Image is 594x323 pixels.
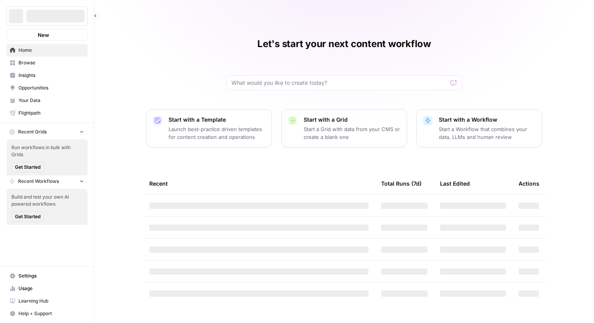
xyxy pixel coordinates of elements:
a: Usage [6,282,88,295]
button: Get Started [11,212,44,222]
span: Opportunities [18,84,84,91]
button: Recent Grids [6,126,88,138]
p: Start with a Template [169,116,265,124]
h1: Let's start your next content workflow [257,38,431,50]
div: Actions [519,173,539,194]
p: Start with a Workflow [439,116,535,124]
span: Recent Grids [18,128,47,135]
a: Browse [6,57,88,69]
input: What would you like to create today? [231,79,447,87]
button: Start with a GridStart a Grid with data from your CMS or create a blank one [281,109,407,148]
a: Home [6,44,88,57]
div: Last Edited [440,173,470,194]
span: Flightpath [18,109,84,117]
span: Run workflows in bulk with Grids [11,144,83,158]
p: Start a Workflow that combines your data, LLMs and human review [439,125,535,141]
a: Insights [6,69,88,82]
p: Start a Grid with data from your CMS or create a blank one [304,125,400,141]
button: New [6,29,88,41]
a: Settings [6,270,88,282]
button: Get Started [11,162,44,172]
span: Settings [18,272,84,279]
span: Learning Hub [18,297,84,305]
span: Build and test your own AI powered workflows [11,193,83,208]
p: Start with a Grid [304,116,400,124]
a: Your Data [6,94,88,107]
div: Recent [149,173,368,194]
a: Learning Hub [6,295,88,307]
span: New [38,31,49,39]
button: Start with a WorkflowStart a Workflow that combines your data, LLMs and human review [416,109,542,148]
a: Flightpath [6,107,88,119]
span: Insights [18,72,84,79]
button: Start with a TemplateLaunch best-practice driven templates for content creation and operations [146,109,272,148]
span: Home [18,47,84,54]
div: Total Runs (7d) [381,173,422,194]
p: Launch best-practice driven templates for content creation and operations [169,125,265,141]
span: Usage [18,285,84,292]
span: Your Data [18,97,84,104]
span: Browse [18,59,84,66]
button: Help + Support [6,307,88,320]
span: Get Started [15,164,40,171]
a: Opportunities [6,82,88,94]
span: Help + Support [18,310,84,317]
span: Recent Workflows [18,178,59,185]
span: Get Started [15,213,40,220]
button: Recent Workflows [6,175,88,187]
